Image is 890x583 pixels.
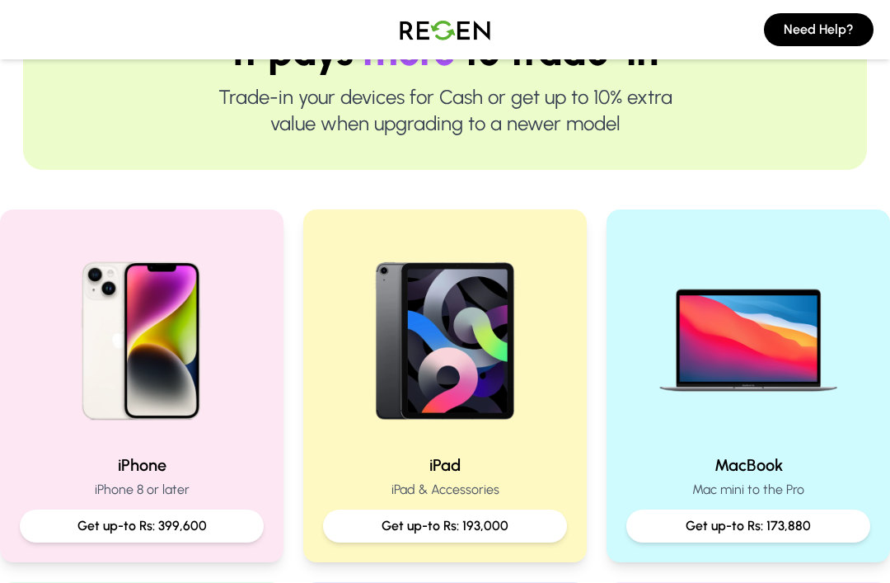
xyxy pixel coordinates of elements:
img: Logo [387,7,503,53]
p: Get up-to Rs: 173,880 [639,516,857,536]
p: Get up-to Rs: 399,600 [33,516,251,536]
img: MacBook [643,229,854,440]
h1: It pays to trade-in [76,31,814,71]
p: iPad & Accessories [323,480,567,500]
p: iPhone 8 or later [20,480,264,500]
p: Mac mini to the Pro [626,480,870,500]
h2: iPhone [20,454,264,477]
button: Need Help? [764,13,874,46]
img: iPad [340,229,550,440]
img: iPhone [36,229,247,440]
h2: iPad [323,454,567,477]
p: Trade-in your devices for Cash or get up to 10% extra value when upgrading to a newer model [76,84,814,137]
p: Get up-to Rs: 193,000 [336,516,554,536]
h2: MacBook [626,454,870,477]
